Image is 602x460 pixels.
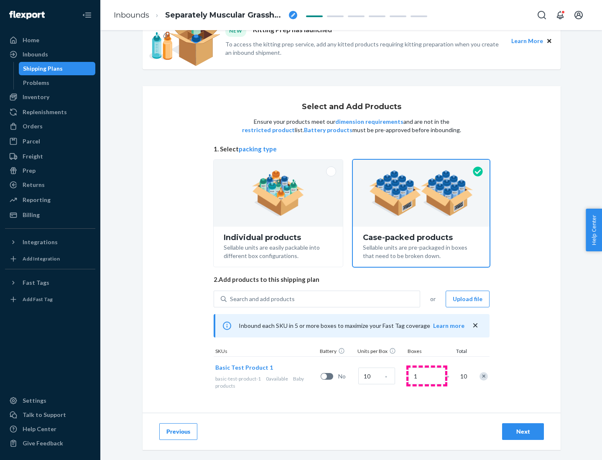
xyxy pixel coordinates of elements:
[214,314,490,337] div: Inbound each SKU in 5 or more boxes to maximize your Fast Tag coverage
[114,10,149,20] a: Inbounds
[5,408,95,422] a: Talk to Support
[23,152,43,161] div: Freight
[19,62,96,75] a: Shipping Plans
[5,208,95,222] a: Billing
[5,90,95,104] a: Inventory
[242,126,295,134] button: restricted product
[23,211,40,219] div: Billing
[5,394,95,407] a: Settings
[430,295,436,303] span: or
[165,10,286,21] span: Separately Muscular Grasshopper
[369,170,473,216] img: case-pack.59cecea509d18c883b923b81aeac6d0b.png
[459,372,467,381] span: 10
[23,50,48,59] div: Inbounds
[406,348,448,356] div: Boxes
[225,40,504,57] p: To access the kitting prep service, add any kitted products requiring kitting preparation when yo...
[266,376,288,382] span: 0 available
[239,145,277,153] button: packing type
[5,422,95,436] a: Help Center
[23,279,49,287] div: Fast Tags
[19,76,96,89] a: Problems
[480,372,488,381] div: Remove Item
[5,276,95,289] button: Fast Tags
[23,79,49,87] div: Problems
[5,120,95,133] a: Orders
[5,135,95,148] a: Parcel
[23,36,39,44] div: Home
[9,11,45,19] img: Flexport logo
[5,235,95,249] button: Integrations
[225,25,246,36] div: NEW
[241,118,462,134] p: Ensure your products meet our and are not in the list. must be pre-approved before inbounding.
[23,238,58,246] div: Integrations
[502,423,544,440] button: Next
[304,126,352,134] button: Battery products
[5,178,95,192] a: Returns
[23,411,66,419] div: Talk to Support
[159,423,197,440] button: Previous
[335,118,403,126] button: dimension requirements
[586,209,602,251] button: Help Center
[23,196,51,204] div: Reporting
[23,296,53,303] div: Add Fast Tag
[214,145,490,153] span: 1. Select
[358,368,395,384] input: Case Quantity
[214,348,318,356] div: SKUs
[545,36,554,46] button: Close
[5,437,95,450] button: Give Feedback
[253,25,332,36] p: Kitting Prep has launched
[23,396,46,405] div: Settings
[471,321,480,330] button: close
[23,255,60,262] div: Add Integration
[509,427,537,436] div: Next
[23,93,49,101] div: Inventory
[224,233,333,242] div: Individual products
[230,295,295,303] div: Search and add products
[5,252,95,266] a: Add Integration
[5,105,95,119] a: Replenishments
[252,170,304,216] img: individual-pack.facf35554cb0f1810c75b2bd6df2d64e.png
[23,64,63,73] div: Shipping Plans
[23,181,45,189] div: Returns
[5,33,95,47] a: Home
[448,348,469,356] div: Total
[511,36,543,46] button: Learn More
[224,242,333,260] div: Sellable units are easily packable into different box configurations.
[23,439,63,447] div: Give Feedback
[302,103,401,111] h1: Select and Add Products
[5,293,95,306] a: Add Fast Tag
[5,48,95,61] a: Inbounds
[214,275,490,284] span: 2. Add products to this shipping plan
[446,291,490,307] button: Upload file
[79,7,95,23] button: Close Navigation
[107,3,304,28] ol: breadcrumbs
[215,364,273,371] span: Basic Test Product 1
[5,164,95,177] a: Prep
[408,368,445,384] input: Number of boxes
[23,166,36,175] div: Prep
[5,150,95,163] a: Freight
[363,233,480,242] div: Case-packed products
[215,375,317,389] div: Baby products
[23,137,40,146] div: Parcel
[318,348,356,356] div: Battery
[338,372,355,381] span: No
[552,7,569,23] button: Open notifications
[533,7,550,23] button: Open Search Box
[363,242,480,260] div: Sellable units are pre-packaged in boxes that need to be broken down.
[570,7,587,23] button: Open account menu
[23,122,43,130] div: Orders
[433,322,464,330] button: Learn more
[356,348,406,356] div: Units per Box
[215,376,261,382] span: basic-test-product-1
[5,193,95,207] a: Reporting
[23,108,67,116] div: Replenishments
[446,372,454,381] span: =
[23,425,56,433] div: Help Center
[215,363,273,372] button: Basic Test Product 1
